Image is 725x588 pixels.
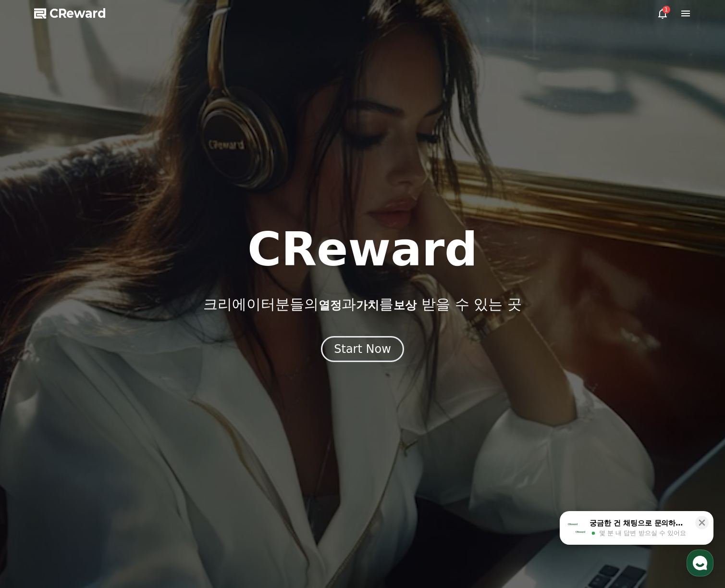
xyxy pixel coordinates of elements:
span: 가치 [356,299,379,312]
a: CReward [34,6,106,21]
a: 1 [657,8,668,19]
span: 보상 [393,299,417,312]
span: 열정 [319,299,342,312]
div: Start Now [334,341,391,357]
a: Start Now [321,346,404,355]
p: 크리에이터분들의 과 를 받을 수 있는 곳 [203,296,521,313]
button: Start Now [321,336,404,362]
h1: CReward [247,226,478,273]
span: CReward [49,6,106,21]
div: 1 [663,6,670,13]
